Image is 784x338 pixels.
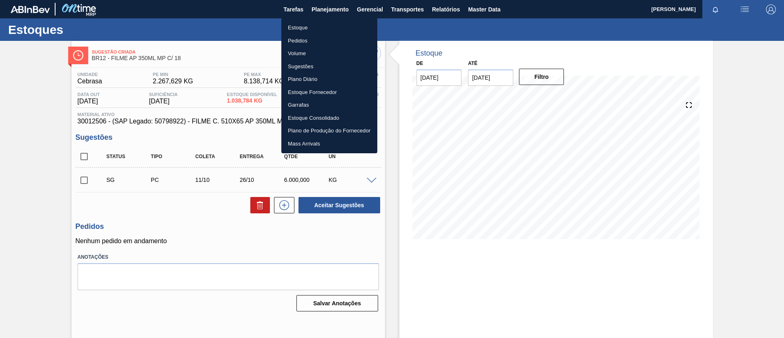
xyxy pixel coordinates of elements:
a: Mass Arrivals [281,137,377,150]
a: Garrafas [281,98,377,112]
a: Pedidos [281,34,377,47]
a: Plano de Produção do Fornecedor [281,124,377,137]
a: Estoque Fornecedor [281,86,377,99]
a: Plano Diário [281,73,377,86]
a: Estoque Consolidado [281,112,377,125]
a: Volume [281,47,377,60]
a: Sugestões [281,60,377,73]
a: Estoque [281,21,377,34]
